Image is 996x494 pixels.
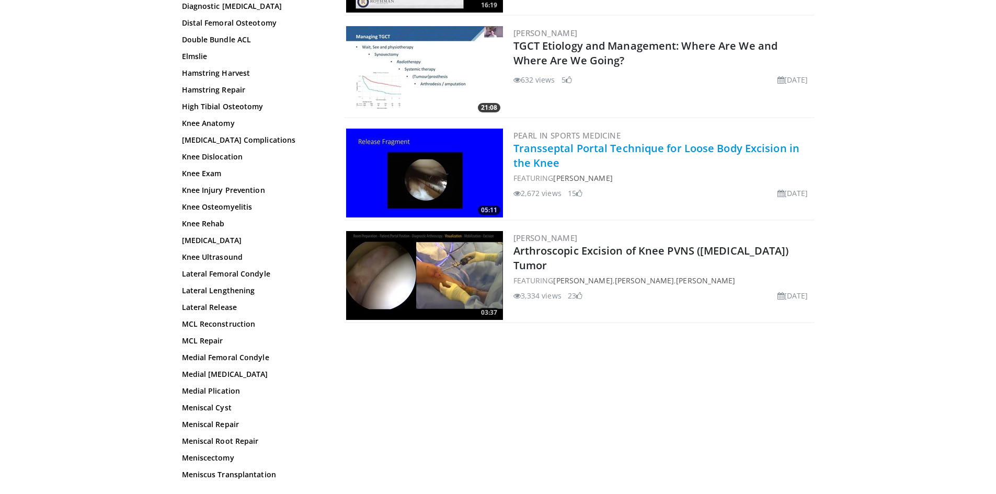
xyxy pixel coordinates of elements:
[346,129,503,217] img: a916e47a-d270-4ae0-ac12-7a2c92ebdf6f.300x170_q85_crop-smart_upscale.jpg
[513,290,562,301] li: 3,334 views
[346,26,503,115] img: cc065ab2-e18b-401d-bc98-0e9e1a296587.300x170_q85_crop-smart_upscale.jpg
[182,135,323,145] a: [MEDICAL_DATA] Complications
[513,233,578,243] a: [PERSON_NAME]
[182,1,323,12] a: Diagnostic [MEDICAL_DATA]
[182,219,323,229] a: Knee Rehab
[346,26,503,115] a: 21:08
[513,173,812,183] div: FEATURING
[568,290,582,301] li: 23
[182,35,323,45] a: Double Bundle ACL
[182,419,323,430] a: Meniscal Repair
[478,103,500,112] span: 21:08
[568,188,582,199] li: 15
[182,369,323,380] a: Medial [MEDICAL_DATA]
[182,453,323,463] a: Meniscectomy
[182,436,323,446] a: Meniscal Root Repair
[182,352,323,363] a: Medial Femoral Condyle
[478,1,500,10] span: 16:19
[182,336,323,346] a: MCL Repair
[182,252,323,262] a: Knee Ultrasound
[182,118,323,129] a: Knee Anatomy
[777,188,808,199] li: [DATE]
[182,51,323,62] a: Elmslie
[513,28,578,38] a: [PERSON_NAME]
[513,39,778,67] a: TGCT Etiology and Management: Where Are We and Where Are We Going?
[182,319,323,329] a: MCL Reconstruction
[777,74,808,85] li: [DATE]
[346,231,503,320] a: 03:37
[182,269,323,279] a: Lateral Femoral Condyle
[182,235,323,246] a: [MEDICAL_DATA]
[553,275,612,285] a: [PERSON_NAME]
[478,205,500,215] span: 05:11
[676,275,735,285] a: [PERSON_NAME]
[182,168,323,179] a: Knee Exam
[615,275,674,285] a: [PERSON_NAME]
[182,18,323,28] a: Distal Femoral Osteotomy
[562,74,572,85] li: 5
[182,202,323,212] a: Knee Osteomyelitis
[182,68,323,78] a: Hamstring Harvest
[182,185,323,196] a: Knee Injury Prevention
[478,308,500,317] span: 03:37
[513,130,621,141] a: PEARL in Sports Medicine
[513,188,562,199] li: 2,672 views
[182,85,323,95] a: Hamstring Repair
[513,244,789,272] a: Arthroscopic Excision of Knee PVNS ([MEDICAL_DATA]) Tumor
[346,231,503,320] img: 101e6dcf-4dcd-4ed2-9c31-32f1dceac4a6.300x170_q85_crop-smart_upscale.jpg
[553,173,612,183] a: [PERSON_NAME]
[182,386,323,396] a: Medial Plication
[182,152,323,162] a: Knee Dislocation
[513,74,555,85] li: 632 views
[182,403,323,413] a: Meniscal Cyst
[346,129,503,217] a: 05:11
[182,302,323,313] a: Lateral Release
[182,101,323,112] a: High Tibial Osteotomy
[513,141,800,170] a: Transseptal Portal Technique for Loose Body Excision in the Knee
[182,285,323,296] a: Lateral Lengthening
[513,275,812,286] div: FEATURING , ,
[182,469,323,480] a: Meniscus Transplantation
[777,290,808,301] li: [DATE]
